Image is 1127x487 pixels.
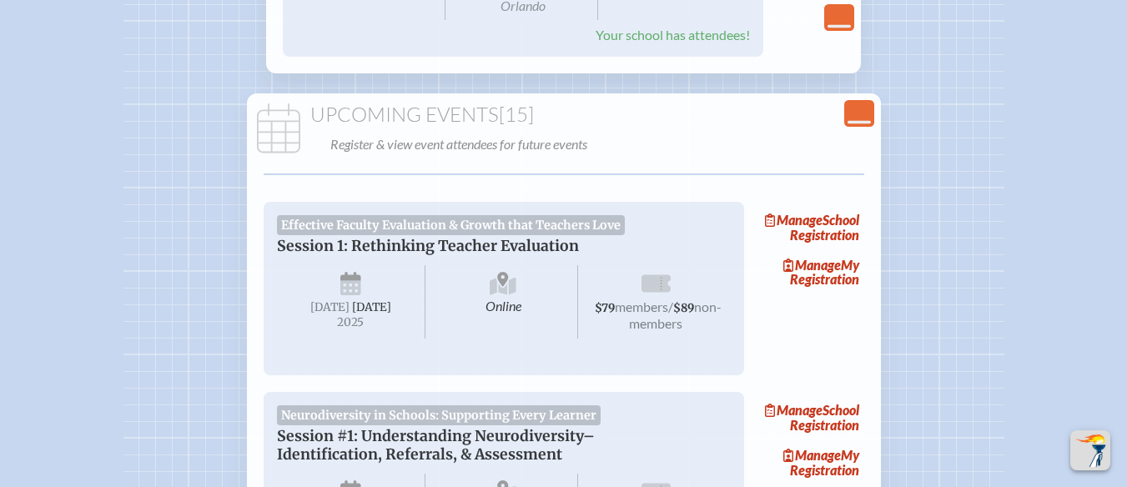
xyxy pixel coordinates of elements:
[757,399,864,437] a: ManageSchool Registration
[757,254,864,292] a: ManageMy Registration
[254,103,874,127] h1: Upcoming Events
[310,300,350,314] span: [DATE]
[765,212,823,228] span: Manage
[330,133,871,156] p: Register & view event attendees for future events
[290,316,412,329] span: 2025
[277,215,626,235] span: Effective Faculty Evaluation & Growth that Teachers Love
[757,444,864,482] a: ManageMy Registration
[783,447,841,463] span: Manage
[673,301,694,315] span: $89
[1070,430,1110,470] button: Scroll Top
[595,301,615,315] span: $79
[429,265,578,339] span: Online
[277,405,601,425] span: Neurodiversity in Schools: Supporting Every Learner
[615,299,668,314] span: members
[352,300,391,314] span: [DATE]
[629,299,722,331] span: non-members
[277,427,595,464] span: Session #1: Understanding Neurodiversity–Identification, Referrals, & Assessment
[757,208,864,247] a: ManageSchool Registration
[783,257,841,273] span: Manage
[765,402,823,418] span: Manage
[277,237,579,255] span: Session 1: Rethinking Teacher Evaluation
[596,27,750,43] span: Your school has attendees!
[499,102,534,127] span: [15]
[668,299,673,314] span: /
[1074,434,1107,467] img: To the top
